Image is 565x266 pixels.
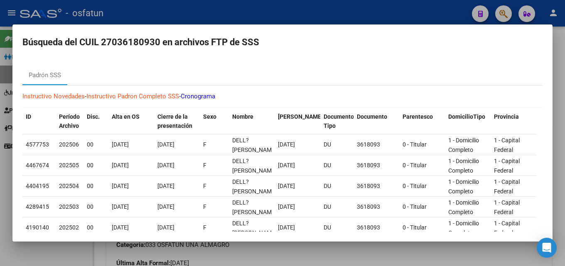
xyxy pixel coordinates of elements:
span: 4190140 [26,224,49,231]
span: 1 - Domicilio Completo [448,158,479,174]
span: DELL?AVO MARIA ESTHER [232,178,277,195]
p: - - [22,92,543,101]
span: [DATE] [278,203,295,210]
span: F [203,203,206,210]
span: 202506 [59,141,79,148]
span: 4289415 [26,203,49,210]
span: F [203,141,206,148]
span: [DATE] [278,162,295,168]
div: 3618093 [357,161,396,170]
div: 00 [87,161,105,170]
span: DELL?AVO MARIA ESTHER [232,137,277,153]
span: [DATE] [157,162,174,168]
span: 4577753 [26,141,49,148]
span: [DATE] [157,141,174,148]
datatable-header-cell: Fecha Nac. [275,108,320,135]
div: Padrón SSS [29,71,61,80]
datatable-header-cell: Disc. [84,108,108,135]
h2: Búsqueda del CUIL 27036180930 en archivos FTP de SSS [22,34,543,50]
span: 202503 [59,203,79,210]
datatable-header-cell: Cierre de la presentación [154,108,200,135]
datatable-header-cell: Documento Tipo [320,108,354,135]
span: 1 - Domicilio Completo [448,220,479,236]
span: 1 - Domicilio Completo [448,137,479,153]
div: 00 [87,223,105,232]
span: DELL?AVO MARIA ESTHER [232,199,277,215]
span: Nombre [232,113,253,120]
span: Provincia [494,113,519,120]
span: [DATE] [112,141,129,148]
div: 00 [87,202,105,212]
datatable-header-cell: Período Archivo [56,108,84,135]
div: DU [324,181,350,191]
span: [DATE] [157,183,174,189]
span: [DATE] [112,203,129,210]
span: Documento [357,113,387,120]
span: [DATE] [278,183,295,189]
span: 1 - Capital Federal [494,137,520,153]
div: DU [324,223,350,232]
div: DU [324,140,350,149]
span: [DATE] [112,224,129,231]
span: Sexo [203,113,216,120]
span: F [203,224,206,231]
span: Período Archivo [59,113,80,129]
a: Cronograma [181,93,215,100]
span: 0 - Titular [403,162,427,168]
span: 202505 [59,162,79,168]
span: 1 - Domicilio Completo [448,199,479,215]
div: Open Intercom Messenger [537,238,557,258]
span: Disc. [87,113,100,120]
span: DomicilioTipo [448,113,485,120]
span: [DATE] [112,183,129,189]
div: 00 [87,181,105,191]
span: 1 - Capital Federal [494,199,520,215]
span: ID [26,113,31,120]
span: F [203,183,206,189]
datatable-header-cell: DomicilioTipo [445,108,491,135]
span: Alta en OS [112,113,140,120]
span: DELL?AVO MARIA ESTHER [232,220,277,236]
datatable-header-cell: Nombre [229,108,275,135]
datatable-header-cell: Parentesco [399,108,445,135]
div: 3618093 [357,140,396,149]
span: [DATE] [157,224,174,231]
span: Cierre de la presentación [157,113,192,129]
a: Instructivo Novedades [22,93,85,100]
span: 4404195 [26,183,49,189]
a: Instructivo Padron Completo SSS [86,93,179,100]
datatable-header-cell: Provincia [491,108,536,135]
span: Parentesco [403,113,433,120]
div: DU [324,161,350,170]
div: 00 [87,140,105,149]
span: 0 - Titular [403,183,427,189]
span: 1 - Domicilio Completo [448,178,479,195]
span: 1 - Capital Federal [494,178,520,195]
span: [DATE] [278,141,295,148]
div: 3618093 [357,181,396,191]
span: 0 - Titular [403,203,427,210]
span: DELL?AVO MARIA ESTHER [232,158,277,174]
span: 202502 [59,224,79,231]
span: F [203,162,206,168]
span: [PERSON_NAME]. [278,113,324,120]
span: 202504 [59,183,79,189]
div: 3618093 [357,202,396,212]
div: 3618093 [357,223,396,232]
span: [DATE] [157,203,174,210]
span: Documento Tipo [324,113,354,129]
div: DU [324,202,350,212]
span: 0 - Titular [403,141,427,148]
datatable-header-cell: Documento [354,108,399,135]
span: 0 - Titular [403,224,427,231]
span: 4467674 [26,162,49,168]
span: 1 - Capital Federal [494,220,520,236]
span: [DATE] [112,162,129,168]
datatable-header-cell: Alta en OS [108,108,154,135]
datatable-header-cell: ID [22,108,56,135]
datatable-header-cell: Sexo [200,108,229,135]
span: [DATE] [278,224,295,231]
span: 1 - Capital Federal [494,158,520,174]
